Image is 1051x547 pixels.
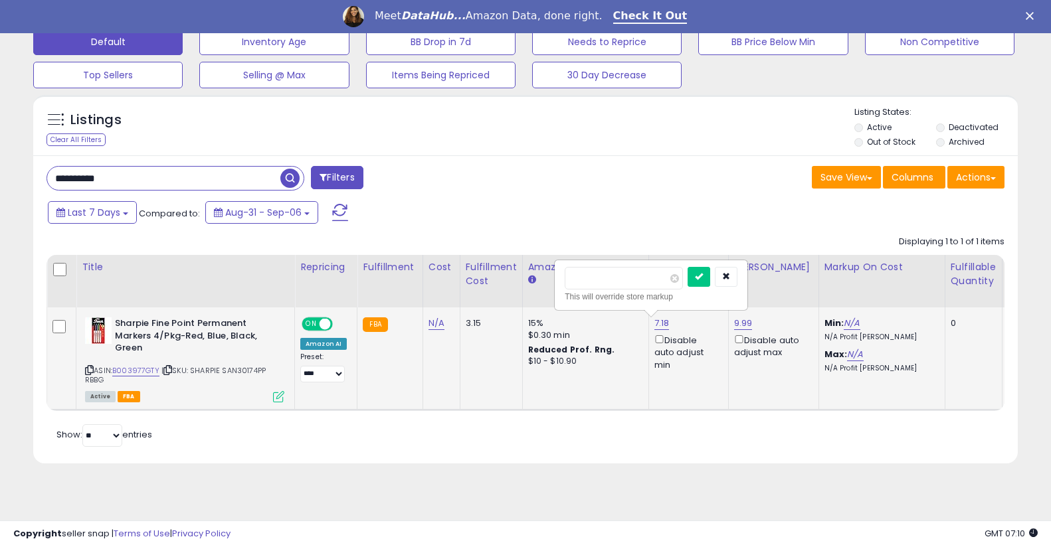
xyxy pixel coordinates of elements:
div: seller snap | | [13,528,231,540]
a: 7.18 [654,317,670,330]
span: All listings currently available for purchase on Amazon [85,391,116,402]
div: Fulfillment Cost [466,260,517,288]
div: This will override store markup [565,290,737,303]
button: Items Being Repriced [366,62,516,88]
div: $10 - $10.90 [528,356,638,367]
div: Clear All Filters [47,133,106,146]
small: FBA [363,317,387,332]
span: Compared to: [139,207,200,220]
button: Save View [812,166,881,189]
img: Profile image for Georgie [343,6,364,27]
b: Max: [824,348,848,360]
button: Top Sellers [33,62,183,88]
a: Privacy Policy [172,527,231,540]
a: N/A [429,317,444,330]
button: Needs to Reprice [532,29,682,55]
a: N/A [844,317,860,330]
span: FBA [118,391,140,402]
a: Check It Out [613,9,688,24]
div: 0 [951,317,992,329]
span: | SKU: SHARPIE SAN30174PP RBBG [85,365,266,385]
div: Repricing [300,260,351,274]
button: Actions [947,166,1004,189]
button: Non Competitive [865,29,1014,55]
div: $0.30 min [528,329,638,341]
a: Terms of Use [114,527,170,540]
b: Min: [824,317,844,329]
button: Columns [883,166,945,189]
strong: Copyright [13,527,62,540]
div: Title [82,260,289,274]
p: Listing States: [854,106,1018,119]
div: Close [1026,12,1039,20]
div: Amazon Fees [528,260,643,274]
img: 41dx5ZG1HgL._SL40_.jpg [85,317,112,344]
button: Inventory Age [199,29,349,55]
button: BB Drop in 7d [366,29,516,55]
div: [PERSON_NAME] [734,260,813,274]
div: Disable auto adjust min [654,333,718,371]
span: Aug-31 - Sep-06 [225,206,302,219]
b: Reduced Prof. Rng. [528,344,615,355]
div: Amazon AI [300,338,347,350]
div: Displaying 1 to 1 of 1 items [899,236,1004,248]
h5: Listings [70,111,122,129]
label: Out of Stock [867,136,915,147]
span: ON [303,319,320,330]
th: The percentage added to the cost of goods (COGS) that forms the calculator for Min & Max prices. [818,255,945,307]
a: N/A [847,348,863,361]
label: Active [867,121,892,133]
span: Last 7 Days [68,206,120,219]
button: Selling @ Max [199,62,349,88]
p: N/A Profit [PERSON_NAME] [824,333,935,342]
button: Default [33,29,183,55]
small: Amazon Fees. [528,274,536,286]
button: BB Price Below Min [698,29,848,55]
p: N/A Profit [PERSON_NAME] [824,364,935,373]
i: DataHub... [401,9,466,22]
div: 15% [528,317,638,329]
button: Last 7 Days [48,201,137,224]
button: Filters [311,166,363,189]
label: Archived [949,136,985,147]
b: Sharpie Fine Point Permanent Markers 4/Pkg-Red, Blue, Black, Green [115,317,276,358]
a: B003977GTY [112,365,159,376]
div: ASIN: [85,317,284,401]
span: Columns [892,171,933,184]
button: 30 Day Decrease [532,62,682,88]
span: OFF [331,319,352,330]
div: Disable auto adjust max [734,333,809,358]
div: 3.15 [466,317,512,329]
div: Preset: [300,352,347,382]
div: Meet Amazon Data, done right. [375,9,603,23]
div: Fulfillment [363,260,417,274]
div: Cost [429,260,454,274]
div: Fulfillable Quantity [951,260,997,288]
span: 2025-09-17 07:10 GMT [985,527,1038,540]
span: Show: entries [56,428,152,441]
button: Aug-31 - Sep-06 [205,201,318,224]
label: Deactivated [949,121,999,133]
div: Markup on Cost [824,260,939,274]
a: 9.99 [734,317,753,330]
